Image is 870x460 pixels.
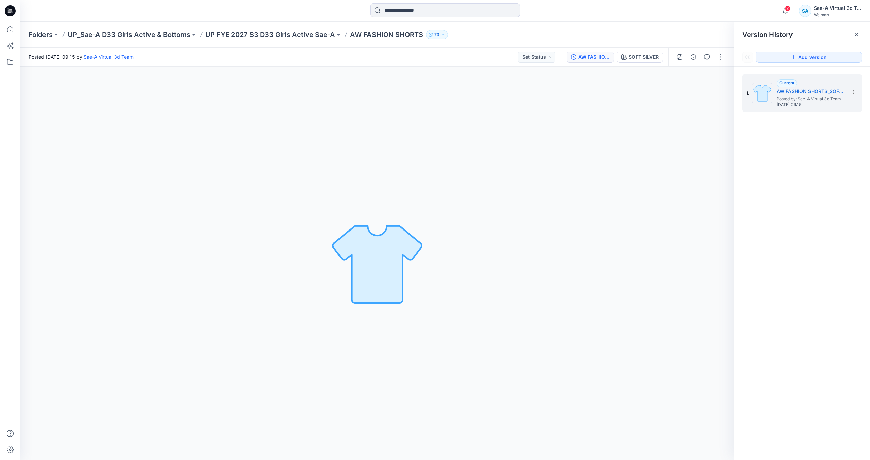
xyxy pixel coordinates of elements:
[814,4,862,12] div: Sae-A Virtual 3d Team
[29,53,134,61] span: Posted [DATE] 09:15 by
[567,52,614,63] button: AW FASHION SHORTS_SOFT SILVER
[434,31,439,38] p: 73
[29,30,53,39] a: Folders
[742,52,753,63] button: Show Hidden Versions
[746,90,749,96] span: 1.
[578,53,610,61] div: AW FASHION SHORTS_SOFT SILVER
[777,87,845,96] h5: AW FASHION SHORTS_SOFT SILVER
[330,216,425,311] img: No Outline
[350,30,423,39] p: AW FASHION SHORTS
[756,52,862,63] button: Add version
[854,32,859,37] button: Close
[84,54,134,60] a: Sae-A Virtual 3d Team
[779,80,794,85] span: Current
[426,30,448,39] button: 73
[68,30,190,39] a: UP_Sae-A D33 Girls Active & Bottoms
[777,102,845,107] span: [DATE] 09:15
[799,5,811,17] div: SA
[742,31,793,39] span: Version History
[617,52,663,63] button: SOFT SILVER
[814,12,862,17] div: Walmart
[688,52,699,63] button: Details
[752,83,772,103] img: AW FASHION SHORTS_SOFT SILVER
[629,53,659,61] div: SOFT SILVER
[777,96,845,102] span: Posted by: Sae-A Virtual 3d Team
[205,30,335,39] a: UP FYE 2027 S3 D33 Girls Active Sae-A
[785,6,790,11] span: 2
